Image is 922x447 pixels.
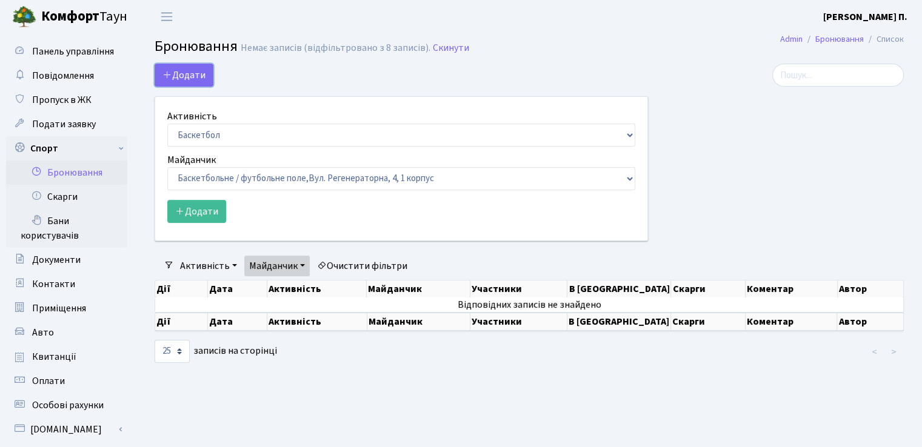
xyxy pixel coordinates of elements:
a: Скарги [6,185,127,209]
label: Майданчик [167,153,216,167]
span: Бронювання [155,36,238,57]
a: Панель управління [6,39,127,64]
button: Додати [167,200,226,223]
a: Авто [6,320,127,345]
a: Активність [175,256,242,276]
th: Майданчик [367,313,470,331]
span: Повідомлення [32,69,94,82]
a: Очистити фільтри [312,256,412,276]
span: Оплати [32,374,65,388]
button: Переключити навігацію [152,7,182,27]
a: Бронювання [6,161,127,185]
a: Бани користувачів [6,209,127,248]
a: Повідомлення [6,64,127,88]
th: Дата [208,313,267,331]
a: Бронювання [815,33,864,45]
div: Немає записів (відфільтровано з 8 записів). [241,42,430,54]
span: Приміщення [32,302,86,315]
th: Коментар [746,313,838,331]
a: Пропуск в ЖК [6,88,127,112]
th: Участники [470,313,568,331]
nav: breadcrumb [762,27,922,52]
th: Майданчик [367,280,470,297]
a: Скинути [433,42,469,54]
th: Активність [267,313,367,331]
span: Подати заявку [32,118,96,131]
a: Оплати [6,369,127,393]
th: Автор [837,313,903,331]
span: Пропуск в ЖК [32,93,92,107]
td: Відповідних записів не знайдено [155,297,904,312]
select: записів на сторінці [155,340,190,363]
th: Коментар [746,280,838,297]
label: Активність [167,109,217,124]
a: Подати заявку [6,112,127,136]
span: Авто [32,326,54,339]
span: Контакти [32,277,75,291]
th: Дата [208,280,267,297]
span: Квитанції [32,350,76,363]
span: Таун [41,7,127,27]
th: Скарги [671,313,745,331]
th: Автор [838,280,904,297]
a: [DOMAIN_NAME] [6,417,127,442]
a: Спорт [6,136,127,161]
th: В [GEOGRAPHIC_DATA] [567,313,671,331]
a: Майданчик [244,256,310,276]
th: Дії [155,313,208,331]
li: Список [864,33,904,46]
label: записів на сторінці [155,340,277,363]
a: Admin [780,33,803,45]
span: Особові рахунки [32,399,104,412]
a: Приміщення [6,296,127,320]
th: Активність [267,280,367,297]
input: Пошук... [772,64,904,87]
th: В [GEOGRAPHIC_DATA] [567,280,671,297]
img: logo.png [12,5,36,29]
th: Скарги [671,280,745,297]
span: Панель управління [32,45,114,58]
b: Комфорт [41,7,99,26]
span: Документи [32,253,81,267]
a: [PERSON_NAME] П. [823,10,907,24]
a: Квитанції [6,345,127,369]
button: Додати [155,64,213,87]
a: Контакти [6,272,127,296]
a: Особові рахунки [6,393,127,417]
a: Документи [6,248,127,272]
th: Участники [470,280,568,297]
th: Дії [155,280,208,297]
